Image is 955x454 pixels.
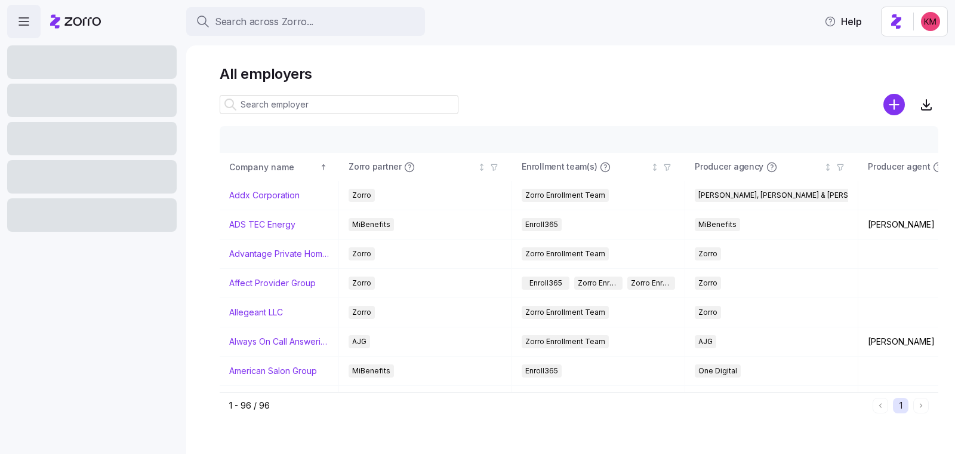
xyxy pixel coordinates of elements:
a: Always On Call Answering Service [229,336,329,348]
a: ADS TEC Energy [229,219,295,231]
span: Zorro [352,189,371,202]
span: AJG [698,335,713,348]
div: Sorted ascending [319,163,328,171]
button: Next page [913,398,929,413]
div: Not sorted [651,163,659,171]
span: Zorro [698,247,717,260]
span: Zorro Enrollment Experts [631,277,671,290]
span: Zorro [698,277,717,290]
a: American Salon Group [229,365,317,377]
span: Zorro partner [349,161,401,173]
th: Company nameSorted ascending [220,154,339,181]
a: Addx Corporation [229,189,300,201]
button: Previous page [873,398,888,413]
span: Zorro [698,306,717,319]
button: Search across Zorro... [186,7,425,36]
span: Zorro Enrollment Team [578,277,618,290]
span: Enrollment team(s) [522,161,597,173]
div: Not sorted [824,163,832,171]
input: Search employer [220,95,458,114]
span: MiBenefits [352,364,390,378]
span: One Digital [698,364,737,378]
span: MiBenefits [352,218,390,231]
span: Search across Zorro... [215,14,313,29]
span: Zorro Enrollment Team [525,189,605,202]
span: MiBenefits [698,218,737,231]
a: Allegeant LLC [229,306,283,318]
th: Producer agencyNot sorted [685,154,858,181]
th: Zorro partnerNot sorted [339,154,512,181]
span: [PERSON_NAME], [PERSON_NAME] & [PERSON_NAME] [698,189,886,202]
img: 8fbd33f679504da1795a6676107ffb9e [921,12,940,31]
a: Affect Provider Group [229,277,316,289]
th: Enrollment team(s)Not sorted [512,154,685,181]
a: Advantage Private Home Care [229,248,329,260]
span: Zorro Enrollment Team [525,247,605,260]
span: Producer agent [868,161,930,173]
div: Not sorted [478,163,486,171]
span: Zorro [352,247,371,260]
div: Company name [229,161,318,174]
button: 1 [893,398,908,413]
span: Help [824,14,862,29]
span: Enroll365 [525,364,558,378]
div: 1 - 96 / 96 [229,400,868,412]
span: Producer agency [695,161,763,173]
svg: add icon [883,94,905,115]
span: Enroll365 [529,277,562,290]
span: Zorro Enrollment Team [525,306,605,319]
span: Zorro [352,306,371,319]
span: Zorro Enrollment Team [525,335,605,348]
span: Enroll365 [525,218,558,231]
h1: All employers [220,65,938,83]
span: AJG [352,335,366,348]
span: Zorro [352,277,371,290]
button: Help [815,10,871,33]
